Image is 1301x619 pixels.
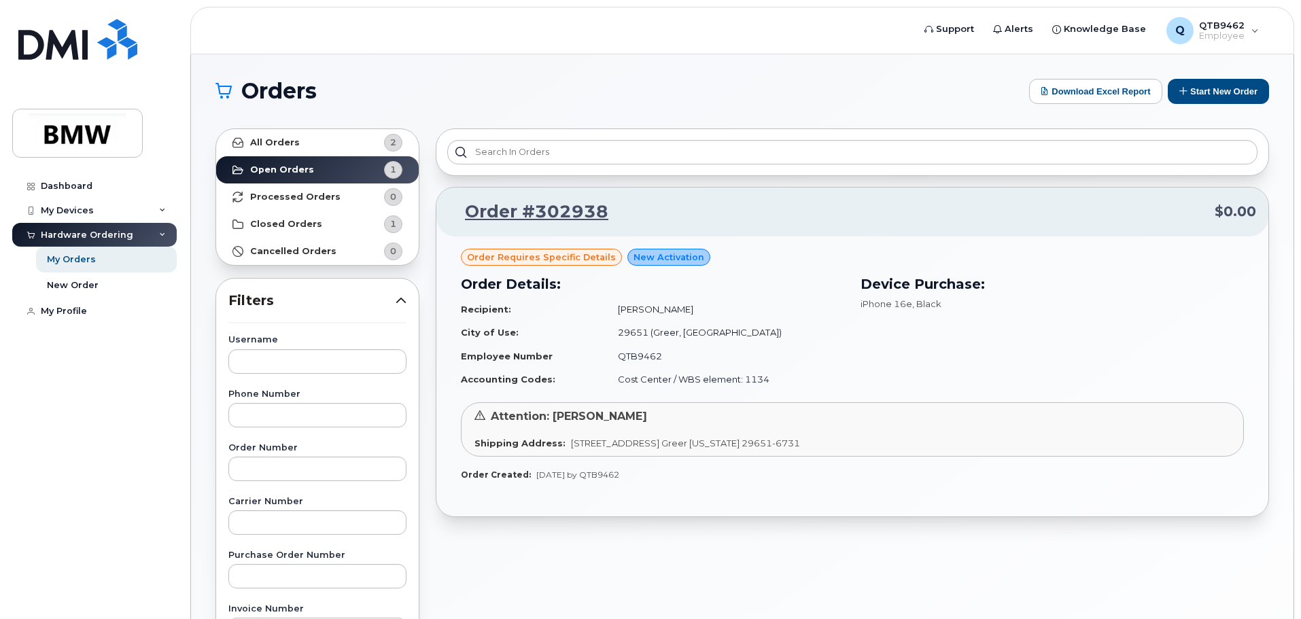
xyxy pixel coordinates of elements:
[474,438,566,448] strong: Shipping Address:
[250,137,300,148] strong: All Orders
[390,163,396,176] span: 1
[467,251,616,264] span: Order requires Specific details
[390,217,396,230] span: 1
[250,246,336,257] strong: Cancelled Orders
[216,129,419,156] a: All Orders2
[228,390,406,399] label: Phone Number
[228,605,406,614] label: Invoice Number
[216,211,419,238] a: Closed Orders1
[461,274,844,294] h3: Order Details:
[536,470,619,480] span: [DATE] by QTB9462
[606,344,844,368] td: QTB9462
[228,444,406,453] label: Order Number
[216,156,419,183] a: Open Orders1
[228,497,406,506] label: Carrier Number
[461,351,553,361] strong: Employee Number
[228,336,406,344] label: Username
[861,298,912,309] span: iPhone 16e
[241,81,317,101] span: Orders
[606,298,844,321] td: [PERSON_NAME]
[861,274,1244,294] h3: Device Purchase:
[216,238,419,265] a: Cancelled Orders0
[1215,202,1256,222] span: $0.00
[634,251,704,264] span: New Activation
[461,374,555,385] strong: Accounting Codes:
[216,183,419,211] a: Processed Orders0
[250,219,322,230] strong: Closed Orders
[449,200,608,224] a: Order #302938
[606,321,844,344] td: 29651 (Greer, [GEOGRAPHIC_DATA])
[912,298,941,309] span: , Black
[1242,560,1291,609] iframe: Messenger Launcher
[461,304,511,315] strong: Recipient:
[571,438,800,448] span: [STREET_ADDRESS] Greer [US_STATE] 29651-6731
[250,192,341,202] strong: Processed Orders
[461,470,531,480] strong: Order Created:
[491,410,647,423] span: Attention: [PERSON_NAME]
[390,245,396,258] span: 0
[461,327,519,338] strong: City of Use:
[606,368,844,391] td: Cost Center / WBS element: 1134
[250,164,314,175] strong: Open Orders
[1168,79,1269,104] button: Start New Order
[228,291,396,311] span: Filters
[390,190,396,203] span: 0
[1029,79,1162,104] button: Download Excel Report
[228,551,406,560] label: Purchase Order Number
[390,136,396,149] span: 2
[447,140,1257,164] input: Search in orders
